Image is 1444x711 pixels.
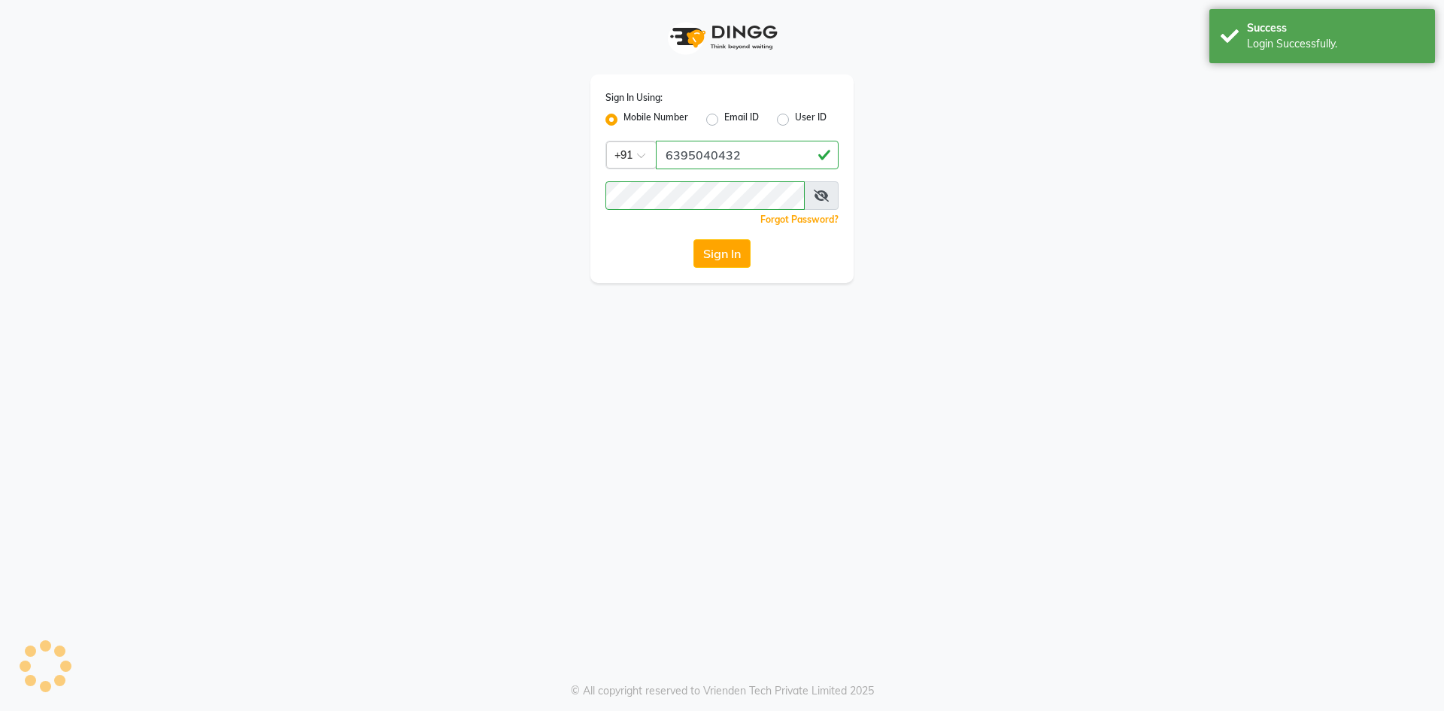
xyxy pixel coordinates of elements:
img: logo1.svg [662,15,782,59]
label: Mobile Number [623,111,688,129]
div: Success [1247,20,1424,36]
button: Sign In [693,239,751,268]
label: Email ID [724,111,759,129]
label: Sign In Using: [605,91,663,105]
a: Forgot Password? [760,214,839,225]
div: Login Successfully. [1247,36,1424,52]
input: Username [605,181,805,210]
input: Username [656,141,839,169]
label: User ID [795,111,827,129]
